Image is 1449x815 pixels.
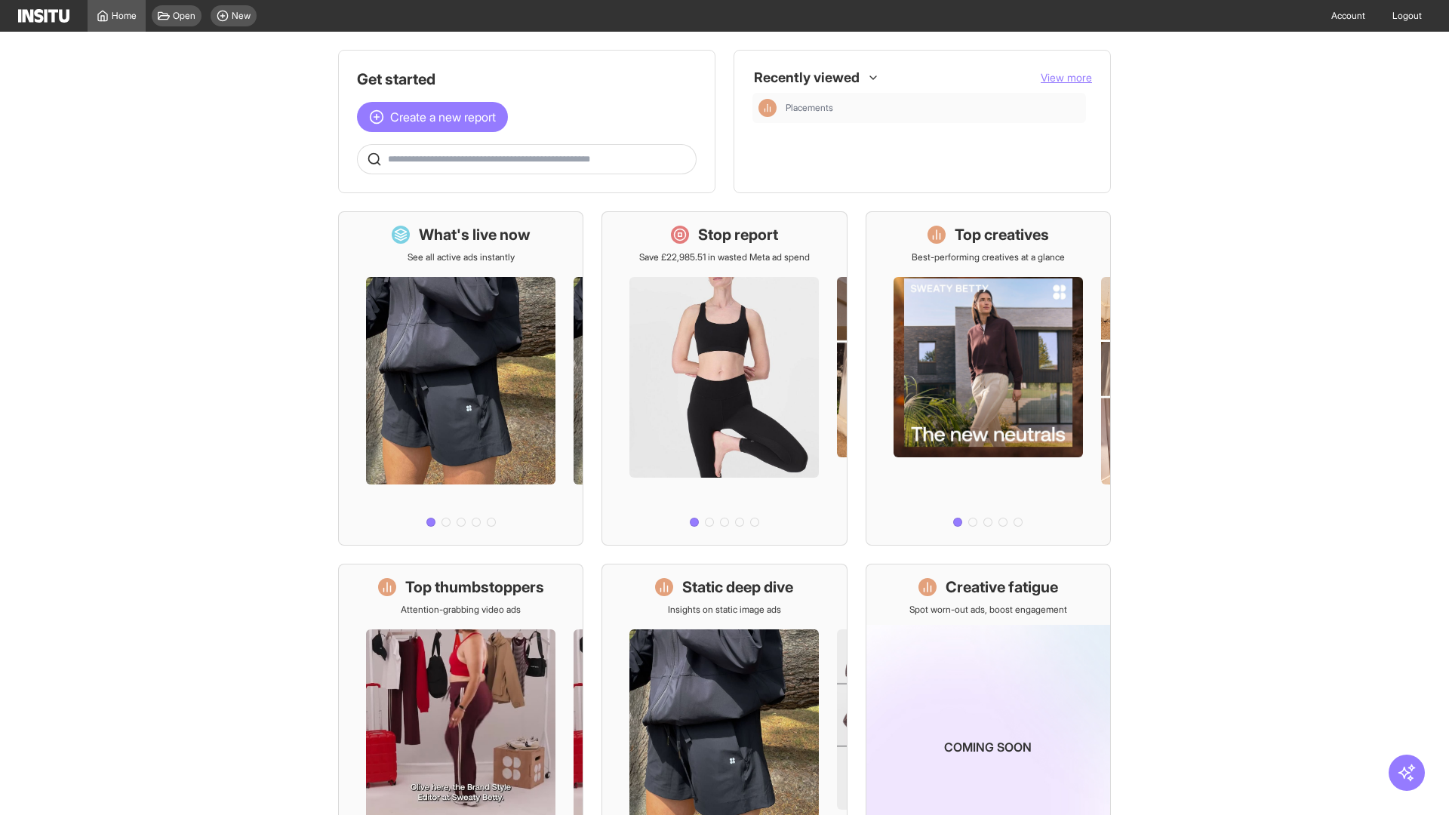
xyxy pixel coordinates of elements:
[1041,71,1092,84] span: View more
[786,102,1080,114] span: Placements
[173,10,195,22] span: Open
[866,211,1111,546] a: Top creativesBest-performing creatives at a glance
[668,604,781,616] p: Insights on static image ads
[601,211,847,546] a: Stop reportSave £22,985.51 in wasted Meta ad spend
[357,69,697,90] h1: Get started
[232,10,251,22] span: New
[1041,70,1092,85] button: View more
[639,251,810,263] p: Save £22,985.51 in wasted Meta ad spend
[401,604,521,616] p: Attention-grabbing video ads
[408,251,515,263] p: See all active ads instantly
[419,224,531,245] h1: What's live now
[912,251,1065,263] p: Best-performing creatives at a glance
[18,9,69,23] img: Logo
[955,224,1049,245] h1: Top creatives
[112,10,137,22] span: Home
[698,224,778,245] h1: Stop report
[758,99,777,117] div: Insights
[682,577,793,598] h1: Static deep dive
[390,108,496,126] span: Create a new report
[405,577,544,598] h1: Top thumbstoppers
[338,211,583,546] a: What's live nowSee all active ads instantly
[786,102,833,114] span: Placements
[357,102,508,132] button: Create a new report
